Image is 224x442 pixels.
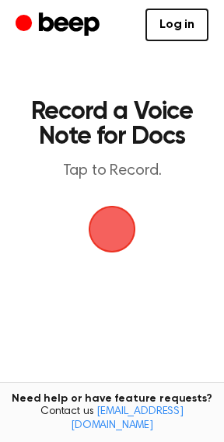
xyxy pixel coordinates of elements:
[145,9,208,41] a: Log in
[16,10,103,40] a: Beep
[28,99,196,149] h1: Record a Voice Note for Docs
[89,206,135,252] button: Beep Logo
[28,162,196,181] p: Tap to Record.
[9,405,215,433] span: Contact us
[71,406,184,431] a: [EMAIL_ADDRESS][DOMAIN_NAME]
